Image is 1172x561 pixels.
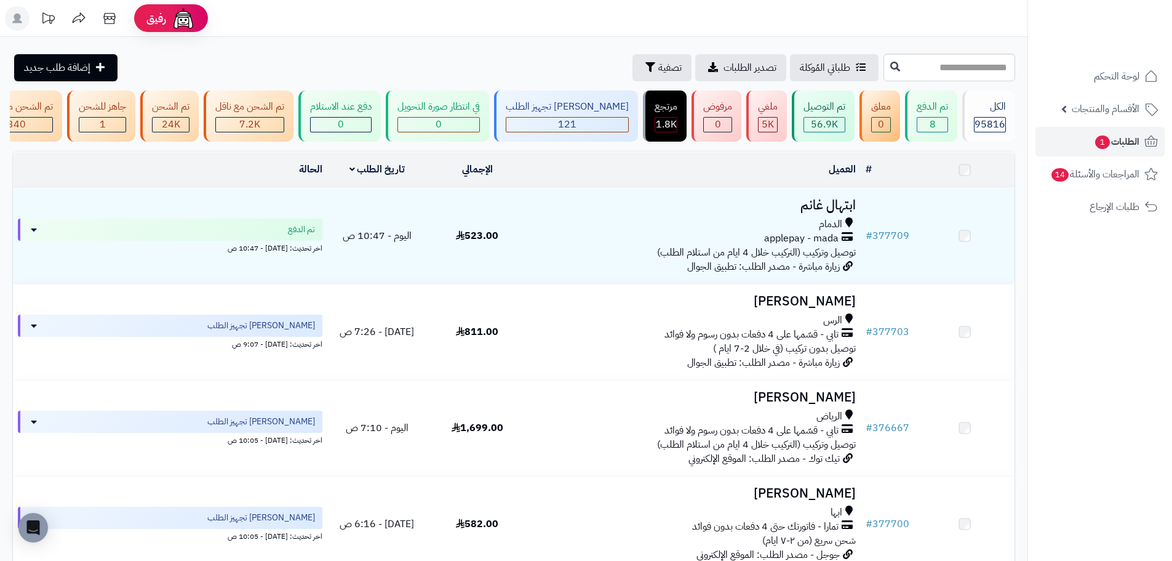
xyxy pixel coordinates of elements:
span: الأقسام والمنتجات [1072,100,1139,118]
div: مرفوض [703,100,732,114]
div: معلق [871,100,891,114]
a: المراجعات والأسئلة14 [1035,159,1165,189]
span: 0 [715,117,721,132]
a: مرفوض 0 [689,91,744,142]
a: الحالة [299,162,322,177]
a: جاهز للشحن 1 [65,91,138,142]
span: 7.2K [239,117,260,132]
span: زيارة مباشرة - مصدر الطلب: تطبيق الجوال [687,355,840,370]
a: مرتجع 1.8K [640,91,689,142]
div: الكل [974,100,1006,114]
h3: [PERSON_NAME] [532,486,856,501]
span: اليوم - 10:47 ص [343,228,412,243]
span: 582.00 [456,517,498,531]
img: logo-2.png [1088,34,1160,60]
span: الرس [823,313,842,328]
div: تم التوصيل [803,100,845,114]
a: تم الشحن 24K [138,91,201,142]
span: 1,699.00 [452,421,503,435]
span: تمارا - فاتورتك حتى 4 دفعات بدون فوائد [692,520,839,534]
div: تم الدفع [917,100,948,114]
div: 1827 [655,118,677,132]
a: تم الدفع 8 [903,91,960,142]
div: Open Intercom Messenger [18,513,48,543]
span: 340 [7,117,26,132]
span: # [866,421,872,435]
span: 56.9K [811,117,838,132]
span: الطلبات [1094,133,1139,150]
span: تم الدفع [288,224,315,236]
div: 4991 [759,118,777,132]
span: applepay - mada [764,232,839,246]
a: #376667 [866,421,909,435]
a: معلق 0 [857,91,903,142]
a: العميل [829,162,856,177]
span: [PERSON_NAME] تجهيز الطلب [207,320,315,332]
div: اخر تحديث: [DATE] - 10:05 ص [18,433,322,446]
a: #377700 [866,517,909,531]
div: 1 [79,118,126,132]
span: ابها [831,506,842,520]
div: تم الشحن [152,100,189,114]
div: 0 [311,118,371,132]
span: [PERSON_NAME] تجهيز الطلب [207,512,315,524]
div: [PERSON_NAME] تجهيز الطلب [506,100,629,114]
span: [DATE] - 7:26 ص [340,325,414,339]
a: #377703 [866,325,909,339]
a: طلباتي المُوكلة [790,54,879,81]
span: طلبات الإرجاع [1090,198,1139,216]
span: توصيل وتركيب (التركيب خلال 4 ايام من استلام الطلب) [657,245,856,260]
div: 8 [917,118,947,132]
span: لوحة التحكم [1094,68,1139,85]
span: تابي - قسّمها على 4 دفعات بدون رسوم ولا فوائد [664,424,839,438]
a: لوحة التحكم [1035,62,1165,91]
span: 8 [930,117,936,132]
span: 811.00 [456,325,498,339]
span: 121 [558,117,576,132]
span: المراجعات والأسئلة [1050,166,1139,183]
a: الطلبات1 [1035,127,1165,156]
a: تم الشحن مع ناقل 7.2K [201,91,296,142]
a: تحديثات المنصة [33,6,63,34]
a: #377709 [866,228,909,243]
span: 0 [878,117,884,132]
img: ai-face.png [171,6,196,31]
div: 0 [398,118,479,132]
span: طلباتي المُوكلة [800,60,850,75]
span: زيارة مباشرة - مصدر الطلب: تطبيق الجوال [687,259,840,274]
span: شحن سريع (من ٢-٧ ايام) [762,533,856,548]
div: تم الشحن مع ناقل [215,100,284,114]
a: دفع عند الاستلام 0 [296,91,383,142]
h3: ابتهال غانم [532,198,856,212]
a: الإجمالي [462,162,493,177]
span: الدمام [819,217,842,232]
span: 5K [762,117,774,132]
div: 24045 [153,118,189,132]
div: 56868 [804,118,845,132]
span: توصيل وتركيب (التركيب خلال 4 ايام من استلام الطلب) [657,437,856,452]
a: في انتظار صورة التحويل 0 [383,91,492,142]
div: جاهز للشحن [79,100,126,114]
a: ملغي 5K [744,91,789,142]
span: 523.00 [456,228,498,243]
span: # [866,228,872,243]
div: في انتظار صورة التحويل [397,100,480,114]
span: 95816 [975,117,1005,132]
span: توصيل بدون تركيب (في خلال 2-7 ايام ) [713,341,856,356]
span: 1 [1095,135,1110,149]
span: 24K [162,117,180,132]
div: 0 [704,118,732,132]
span: [DATE] - 6:16 ص [340,517,414,531]
h3: [PERSON_NAME] [532,390,856,405]
span: إضافة طلب جديد [24,60,90,75]
a: # [866,162,872,177]
div: اخر تحديث: [DATE] - 10:47 ص [18,241,322,254]
span: 14 [1051,168,1069,182]
span: اليوم - 7:10 ص [346,421,409,435]
a: [PERSON_NAME] تجهيز الطلب 121 [492,91,640,142]
span: تصفية [658,60,682,75]
a: إضافة طلب جديد [14,54,118,81]
div: مرتجع [655,100,677,114]
div: اخر تحديث: [DATE] - 10:05 ص [18,529,322,542]
span: 1.8K [656,117,677,132]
